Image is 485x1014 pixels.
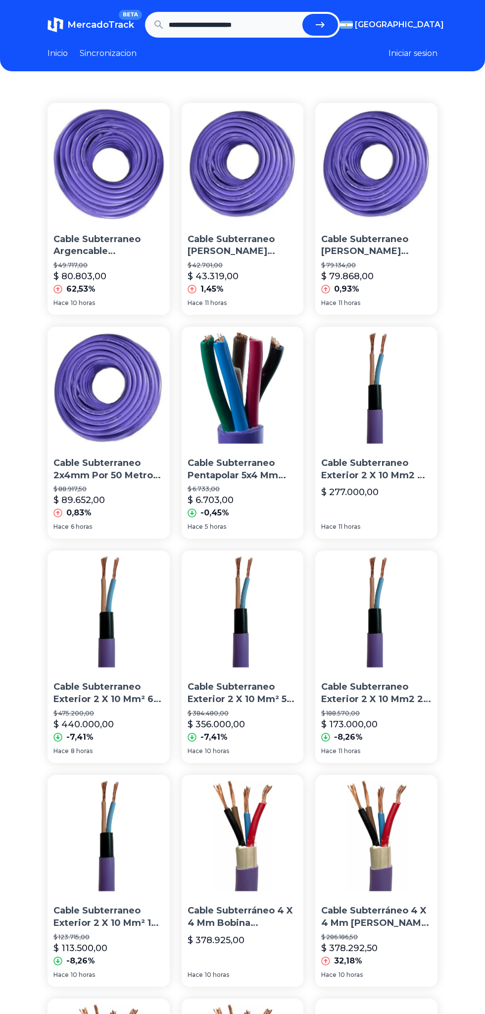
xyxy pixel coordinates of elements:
[334,731,363,743] p: -8,26%
[188,485,298,493] p: $ 6.733,00
[53,717,114,731] p: $ 440.000,00
[182,103,304,315] a: Cable Subterraneo Violeta 2x1.5mm X50mt ArgencableCable Subterraneo [PERSON_NAME] 2x1.5mm X50mt A...
[182,775,304,897] img: Cable Subterráneo 4 X 4 Mm Bobina Violeta X 50 Metros
[315,103,437,225] img: Cable Subterraneo Violeta 2x1.5mm X100mt Argencable
[200,731,228,743] p: -7,41%
[53,523,69,531] span: Hace
[48,17,63,33] img: MercadoTrack
[182,551,304,762] a: Cable Subterraneo Exterior 2 X 10 Mm² 50 Metros Violeta 2x10Cable Subterraneo Exterior 2 X 10 Mm²...
[71,299,95,307] span: 10 horas
[53,299,69,307] span: Hace
[53,493,105,507] p: $ 89.652,00
[321,269,374,283] p: $ 79.868,00
[182,327,304,449] img: Cable Subterraneo Pentapolar 5x4 Mm Violeta Por Metro
[53,269,106,283] p: $ 80.803,00
[188,681,298,706] p: Cable Subterraneo Exterior 2 X 10 Mm² 50 [PERSON_NAME] 2x10
[355,19,444,31] span: [GEOGRAPHIC_DATA]
[188,717,245,731] p: $ 356.000,00
[48,551,170,762] a: Cable Subterraneo Exterior 2 X 10 Mm² 60 Metros Violeta 2x10Cable Subterraneo Exterior 2 X 10 Mm²...
[321,233,432,258] p: Cable Subterraneo [PERSON_NAME] 2x1.5mm X100mt Argencable
[48,327,170,539] a: Cable Subterraneo 2x4mm Por 50 Metros Zona Sur VioletaCable Subterraneo 2x4mm Por 50 Metros Zona ...
[71,747,93,755] span: 8 horas
[53,933,164,941] p: $ 123.715,00
[48,327,170,449] img: Cable Subterraneo 2x4mm Por 50 Metros Zona Sur Violeta
[188,933,244,947] p: $ 378.925,00
[321,457,432,482] p: Cable Subterraneo Exterior 2 X 10 Mm2 40 [PERSON_NAME] 2x10
[321,710,432,717] p: $ 188.570,00
[188,457,298,482] p: Cable Subterraneo Pentapolar 5x4 Mm [PERSON_NAME] Por Metro
[48,103,170,315] a: Cable Subterraneo Argencable Violeta 3x6mm 10mtsCable Subterraneo Argencable [PERSON_NAME] 3x6mm ...
[188,493,234,507] p: $ 6.703,00
[48,775,170,897] img: Cable Subterraneo Exterior 2 X 10 Mm² 15 Metros Violeta 2x10
[53,747,69,755] span: Hace
[321,523,337,531] span: Hace
[205,971,229,979] span: 10 horas
[53,905,164,929] p: Cable Subterraneo Exterior 2 X 10 Mm² 15 [PERSON_NAME] 2x10
[315,551,437,673] img: Cable Subterraneo Exterior 2 X 10 Mm2 24 Metros Violeta 2x10
[339,971,363,979] span: 10 horas
[388,48,437,59] button: Iniciar sesion
[321,485,379,499] p: $ 277.000,00
[315,327,437,539] a: Cable Subterraneo Exterior 2 X 10 Mm2 40 Metros Violeta 2x10Cable Subterraneo Exterior 2 X 10 Mm2...
[66,955,95,967] p: -8,26%
[200,507,229,519] p: -0,45%
[315,551,437,762] a: Cable Subterraneo Exterior 2 X 10 Mm2 24 Metros Violeta 2x10Cable Subterraneo Exterior 2 X 10 Mm2...
[66,283,96,295] p: 62,53%
[66,731,94,743] p: -7,41%
[188,299,203,307] span: Hace
[182,103,304,225] img: Cable Subterraneo Violeta 2x1.5mm X50mt Argencable
[188,269,239,283] p: $ 43.319,00
[80,48,137,59] a: Sincronizacion
[315,103,437,315] a: Cable Subterraneo Violeta 2x1.5mm X100mt ArgencableCable Subterraneo [PERSON_NAME] 2x1.5mm X100mt...
[315,775,437,897] img: Cable Subterráneo 4 X 4 Mm Violeta X 50 Metros Trifasico
[53,233,164,258] p: Cable Subterraneo Argencable [PERSON_NAME] 3x6mm 10mts
[48,775,170,987] a: Cable Subterraneo Exterior 2 X 10 Mm² 15 Metros Violeta 2x10Cable Subterraneo Exterior 2 X 10 Mm²...
[321,261,432,269] p: $ 79.134,00
[53,681,164,706] p: Cable Subterraneo Exterior 2 X 10 Mm² 60 [PERSON_NAME] 2x10
[48,551,170,673] img: Cable Subterraneo Exterior 2 X 10 Mm² 60 Metros Violeta 2x10
[182,551,304,673] img: Cable Subterraneo Exterior 2 X 10 Mm² 50 Metros Violeta 2x10
[339,523,360,531] span: 11 horas
[339,747,360,755] span: 11 horas
[321,717,378,731] p: $ 173.000,00
[48,17,134,33] a: MercadoTrackBETA
[188,233,298,258] p: Cable Subterraneo [PERSON_NAME] 2x1.5mm X50mt Argencable
[188,261,298,269] p: $ 42.701,00
[334,955,362,967] p: 32,18%
[188,523,203,531] span: Hace
[48,48,68,59] a: Inicio
[53,457,164,482] p: Cable Subterraneo 2x4mm Por 50 Metros Zona Sur [PERSON_NAME]
[340,19,437,31] button: [GEOGRAPHIC_DATA]
[321,933,432,941] p: $ 286.186,50
[334,283,359,295] p: 0,93%
[53,485,164,493] p: $ 88.917,50
[321,299,337,307] span: Hace
[71,971,95,979] span: 10 horas
[53,261,164,269] p: $ 49.717,00
[321,681,432,706] p: Cable Subterraneo Exterior 2 X 10 Mm2 24 [PERSON_NAME] 2x10
[182,327,304,539] a: Cable Subterraneo Pentapolar 5x4 Mm Violeta Por MetroCable Subterraneo Pentapolar 5x4 Mm [PERSON_...
[205,299,227,307] span: 11 horas
[188,747,203,755] span: Hace
[71,523,92,531] span: 6 horas
[53,710,164,717] p: $ 475.200,00
[205,523,226,531] span: 5 horas
[66,507,92,519] p: 0,83%
[188,710,298,717] p: $ 384.480,00
[53,941,107,955] p: $ 113.500,00
[315,775,437,987] a: Cable Subterráneo 4 X 4 Mm Violeta X 50 Metros TrifasicoCable Subterráneo 4 X 4 Mm [PERSON_NAME] ...
[315,327,437,449] img: Cable Subterraneo Exterior 2 X 10 Mm2 40 Metros Violeta 2x10
[67,19,134,30] span: MercadoTrack
[188,971,203,979] span: Hace
[119,10,142,20] span: BETA
[321,941,378,955] p: $ 378.292,50
[53,971,69,979] span: Hace
[48,103,170,225] img: Cable Subterraneo Argencable Violeta 3x6mm 10mts
[321,905,432,929] p: Cable Subterráneo 4 X 4 Mm [PERSON_NAME] X 50 Metros Trifasico
[200,283,224,295] p: 1,45%
[188,905,298,929] p: Cable Subterráneo 4 X 4 Mm Bobina [PERSON_NAME] X 50 Metros
[321,971,337,979] span: Hace
[321,747,337,755] span: Hace
[205,747,229,755] span: 10 horas
[182,775,304,987] a: Cable Subterráneo 4 X 4 Mm Bobina Violeta X 50 MetrosCable Subterráneo 4 X 4 Mm Bobina [PERSON_NA...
